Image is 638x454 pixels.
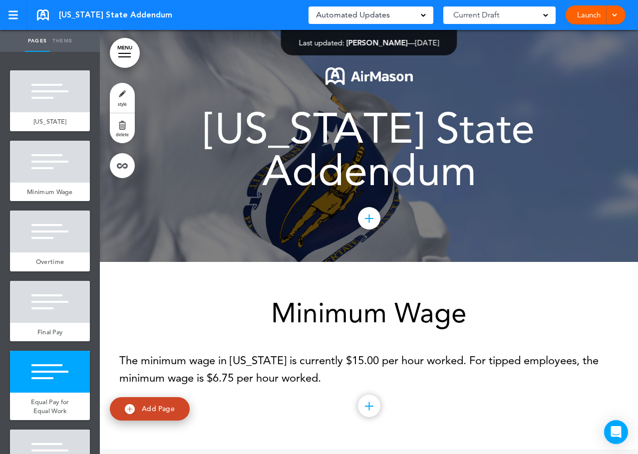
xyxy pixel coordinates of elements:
[36,257,64,266] span: Overtime
[10,323,90,342] a: Final Pay
[573,5,605,24] a: Launch
[10,112,90,131] a: [US_STATE]
[316,8,390,22] span: Automated Updates
[59,9,172,20] span: [US_STATE] State Addendum
[33,117,67,126] span: [US_STATE]
[204,103,535,196] span: [US_STATE] State Addendum
[125,404,135,414] img: add.svg
[118,101,127,107] span: style
[25,30,50,52] a: Pages
[110,113,135,143] a: delete
[110,38,140,68] a: MENU
[415,38,439,47] span: [DATE]
[119,299,619,327] h1: Minimum Wage
[110,397,190,421] a: Add Page
[346,38,408,47] span: [PERSON_NAME]
[299,38,344,47] span: Last updated:
[453,8,499,22] span: Current Draft
[299,39,439,46] div: —
[10,393,90,420] a: Equal Pay for Equal Work
[116,131,129,137] span: delete
[31,398,69,415] span: Equal Pay for Equal Work
[604,420,628,444] div: Open Intercom Messenger
[110,83,135,113] a: style
[10,183,90,202] a: Minimum Wage
[10,252,90,271] a: Overtime
[37,328,63,336] span: Final Pay
[142,404,175,413] span: Add Page
[325,67,413,85] img: 1722553576973-Airmason_logo_White.png
[119,352,619,387] p: The minimum wage in [US_STATE] is currently $15.00 per hour worked. For tipped employees, the min...
[50,30,75,52] a: Theme
[27,188,73,196] span: Minimum Wage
